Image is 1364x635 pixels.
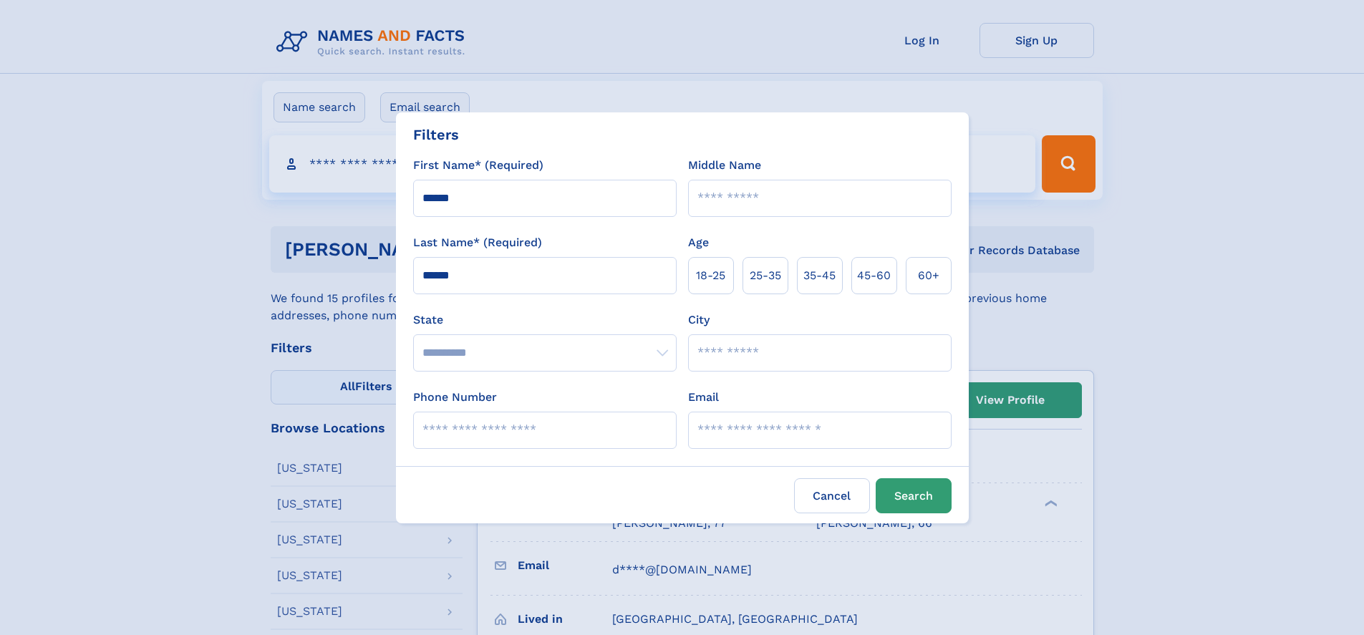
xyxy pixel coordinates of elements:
label: First Name* (Required) [413,157,543,174]
span: 18‑25 [696,267,725,284]
label: City [688,311,710,329]
button: Search [876,478,952,513]
label: Email [688,389,719,406]
label: Cancel [794,478,870,513]
label: State [413,311,677,329]
span: 45‑60 [857,267,891,284]
label: Phone Number [413,389,497,406]
div: Filters [413,124,459,145]
span: 35‑45 [803,267,836,284]
span: 60+ [918,267,939,284]
label: Last Name* (Required) [413,234,542,251]
label: Middle Name [688,157,761,174]
label: Age [688,234,709,251]
span: 25‑35 [750,267,781,284]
